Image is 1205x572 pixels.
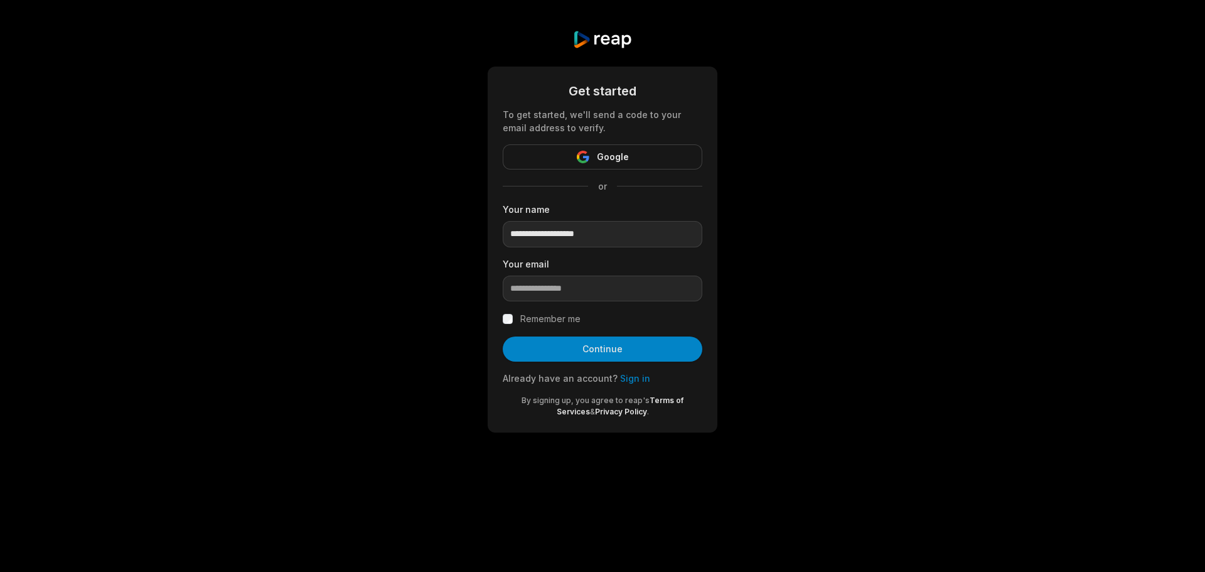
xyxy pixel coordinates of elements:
[520,311,581,326] label: Remember me
[588,180,617,193] span: or
[503,203,702,216] label: Your name
[503,257,702,271] label: Your email
[647,407,649,416] span: .
[503,337,702,362] button: Continue
[503,144,702,170] button: Google
[503,82,702,100] div: Get started
[590,407,595,416] span: &
[522,396,650,405] span: By signing up, you agree to reap's
[503,108,702,134] div: To get started, we'll send a code to your email address to verify.
[572,30,632,49] img: reap
[503,373,618,384] span: Already have an account?
[597,149,629,165] span: Google
[620,373,650,384] a: Sign in
[595,407,647,416] a: Privacy Policy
